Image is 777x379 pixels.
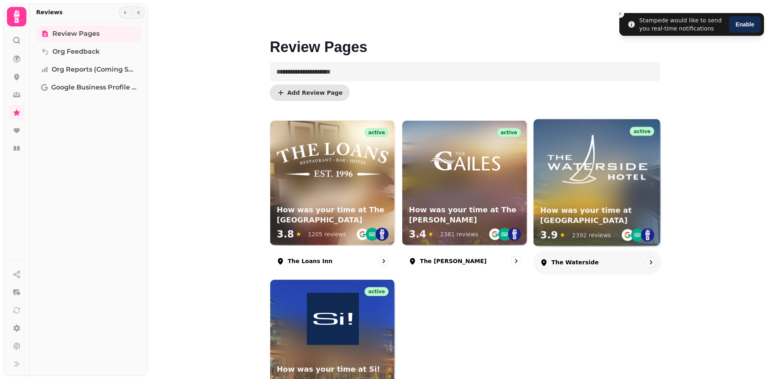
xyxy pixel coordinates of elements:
[616,10,624,18] button: Close toast
[287,90,343,96] span: Add Review Page
[52,29,100,39] span: Review Pages
[51,83,137,92] span: Google Business Profile (Beta)
[559,230,565,240] span: ★
[498,228,511,241] img: ta-emblem@2x.png
[639,16,726,33] div: Stampede would like to send you real-time notifications
[36,8,63,16] h2: Reviews
[277,205,388,225] h3: How was your time at The [GEOGRAPHIC_DATA]
[296,229,302,239] span: ★
[533,119,662,274] a: The WatersideactiveHow was your time at The WatersideHow was your time at [GEOGRAPHIC_DATA]3.9★23...
[572,231,611,239] div: 2392 reviews
[551,258,598,266] p: The Waterside
[428,134,501,186] img: How was your time at The Gailes
[729,16,761,33] button: Enable
[36,79,141,96] a: Google Business Profile (Beta)
[508,228,521,241] img: st.png
[36,26,141,42] a: Review Pages
[270,20,660,55] h1: Review Pages
[631,229,645,242] img: ta-emblem@2x.png
[647,258,655,266] svg: go to
[380,257,388,265] svg: go to
[36,61,141,78] a: Org Reports (coming soon)
[365,287,388,296] div: active
[630,127,654,136] div: active
[277,364,388,375] h3: How was your time at Si!
[366,228,379,241] img: ta-emblem@2x.png
[52,47,100,57] span: Org Feedback
[402,120,527,273] a: The GailesactiveHow was your time at The GailesHow was your time at The [PERSON_NAME]3.4★2381 rev...
[488,228,501,241] img: go-emblem@2x.png
[52,65,137,74] span: Org Reports (coming soon)
[308,230,346,238] div: 1205 reviews
[428,229,434,239] span: ★
[641,229,654,242] img: st.png
[270,120,395,273] a: The Loans InnactiveHow was your time at The Loans InnHow was your time at The [GEOGRAPHIC_DATA]3....
[277,143,388,176] img: How was your time at The Loans Inn
[512,257,520,265] svg: go to
[497,128,521,137] div: active
[621,229,634,242] img: go-emblem@2x.png
[356,228,369,241] img: go-emblem@2x.png
[36,44,141,60] a: Org Feedback
[440,230,478,238] div: 2381 reviews
[375,228,388,241] img: st.png
[307,293,359,345] img: How was your time at Si!
[270,85,349,101] button: Add Review Page
[409,205,521,225] h3: How was your time at The [PERSON_NAME]
[365,128,388,137] div: active
[277,228,294,241] span: 3.8
[409,228,426,241] span: 3.4
[288,257,332,265] p: The Loans Inn
[540,133,654,186] img: How was your time at The Waterside
[420,257,486,265] p: The [PERSON_NAME]
[540,229,558,242] span: 3.9
[540,205,654,226] h3: How was your time at [GEOGRAPHIC_DATA]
